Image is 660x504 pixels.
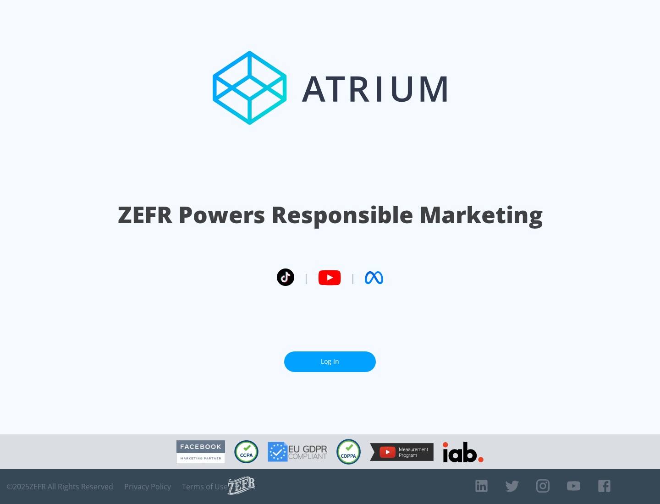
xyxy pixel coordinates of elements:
img: GDPR Compliant [268,442,327,462]
a: Log In [284,351,376,372]
img: YouTube Measurement Program [370,443,434,461]
span: © 2025 ZEFR All Rights Reserved [7,482,113,491]
span: | [350,271,356,285]
img: CCPA Compliant [234,440,258,463]
img: IAB [443,442,484,462]
img: Facebook Marketing Partner [176,440,225,464]
a: Privacy Policy [124,482,171,491]
h1: ZEFR Powers Responsible Marketing [118,199,543,230]
span: | [303,271,309,285]
img: COPPA Compliant [336,439,361,465]
a: Terms of Use [182,482,228,491]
